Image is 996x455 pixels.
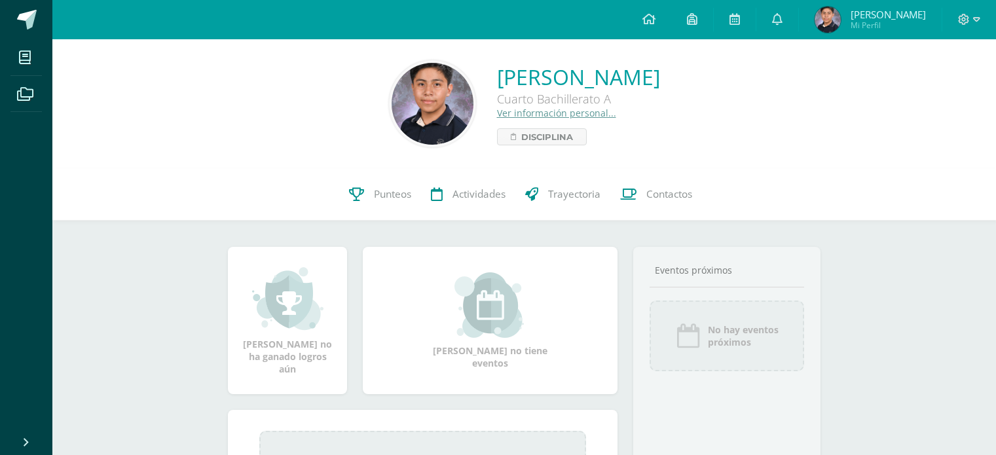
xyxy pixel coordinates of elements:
[339,168,421,221] a: Punteos
[521,129,573,145] span: Disciplina
[425,272,556,369] div: [PERSON_NAME] no tiene eventos
[392,63,473,145] img: 8f15fac47d56aa385b7d7e3f141985b0.png
[851,20,926,31] span: Mi Perfil
[374,187,411,201] span: Punteos
[610,168,702,221] a: Contactos
[646,187,692,201] span: Contactos
[497,63,660,91] a: [PERSON_NAME]
[708,323,779,348] span: No hay eventos próximos
[548,187,600,201] span: Trayectoria
[497,128,587,145] a: Disciplina
[497,91,660,107] div: Cuarto Bachillerato A
[454,272,526,338] img: event_small.png
[241,266,334,375] div: [PERSON_NAME] no ha ganado logros aún
[675,323,701,349] img: event_icon.png
[452,187,506,201] span: Actividades
[815,7,841,33] img: cdf3cb3c7d7951f883d9889cb4ddf391.png
[650,264,804,276] div: Eventos próximos
[851,8,926,21] span: [PERSON_NAME]
[252,266,323,331] img: achievement_small.png
[421,168,515,221] a: Actividades
[515,168,610,221] a: Trayectoria
[497,107,616,119] a: Ver información personal...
